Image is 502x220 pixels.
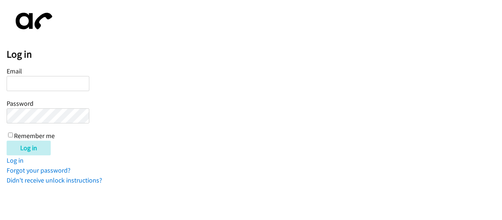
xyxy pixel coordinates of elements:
[7,156,24,165] a: Log in
[7,141,51,155] input: Log in
[7,7,58,36] img: aphone-8a226864a2ddd6a5e75d1ebefc011f4aa8f32683c2d82f3fb0802fe031f96514.svg
[7,48,502,61] h2: Log in
[7,166,71,174] a: Forgot your password?
[7,99,33,108] label: Password
[14,131,55,140] label: Remember me
[7,176,102,184] a: Didn't receive unlock instructions?
[7,67,22,75] label: Email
